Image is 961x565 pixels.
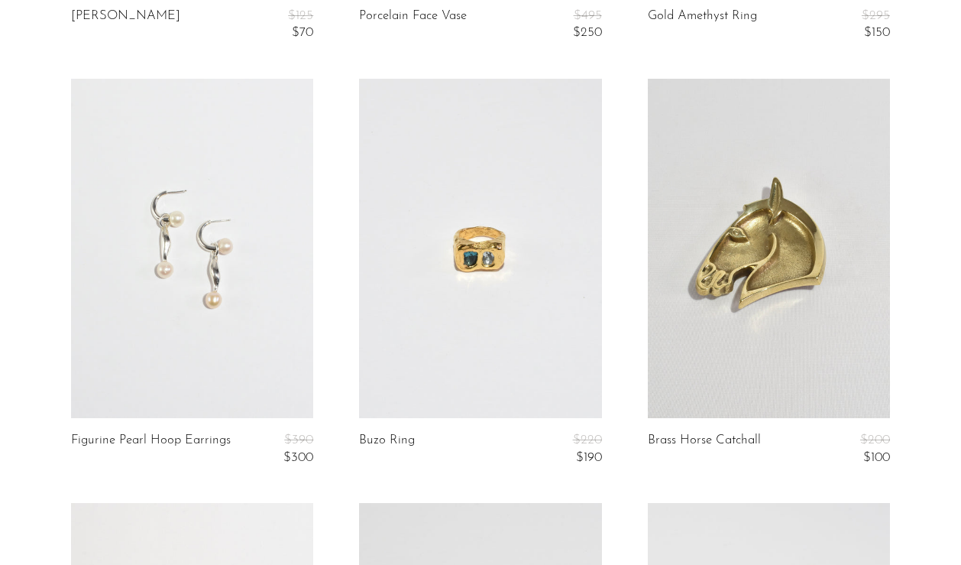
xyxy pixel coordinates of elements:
a: Figurine Pearl Hoop Earrings [71,433,231,465]
span: $125 [288,9,313,22]
a: Brass Horse Catchall [648,433,761,465]
span: $200 [860,433,890,446]
span: $495 [574,9,602,22]
a: [PERSON_NAME] [71,9,180,41]
span: $250 [573,26,602,39]
span: $70 [292,26,313,39]
a: Buzo Ring [359,433,415,465]
span: $190 [576,451,602,464]
span: $100 [863,451,890,464]
a: Gold Amethyst Ring [648,9,757,41]
span: $300 [283,451,313,464]
span: $150 [864,26,890,39]
span: $295 [862,9,890,22]
a: Porcelain Face Vase [359,9,467,41]
span: $390 [284,433,313,446]
span: $220 [573,433,602,446]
